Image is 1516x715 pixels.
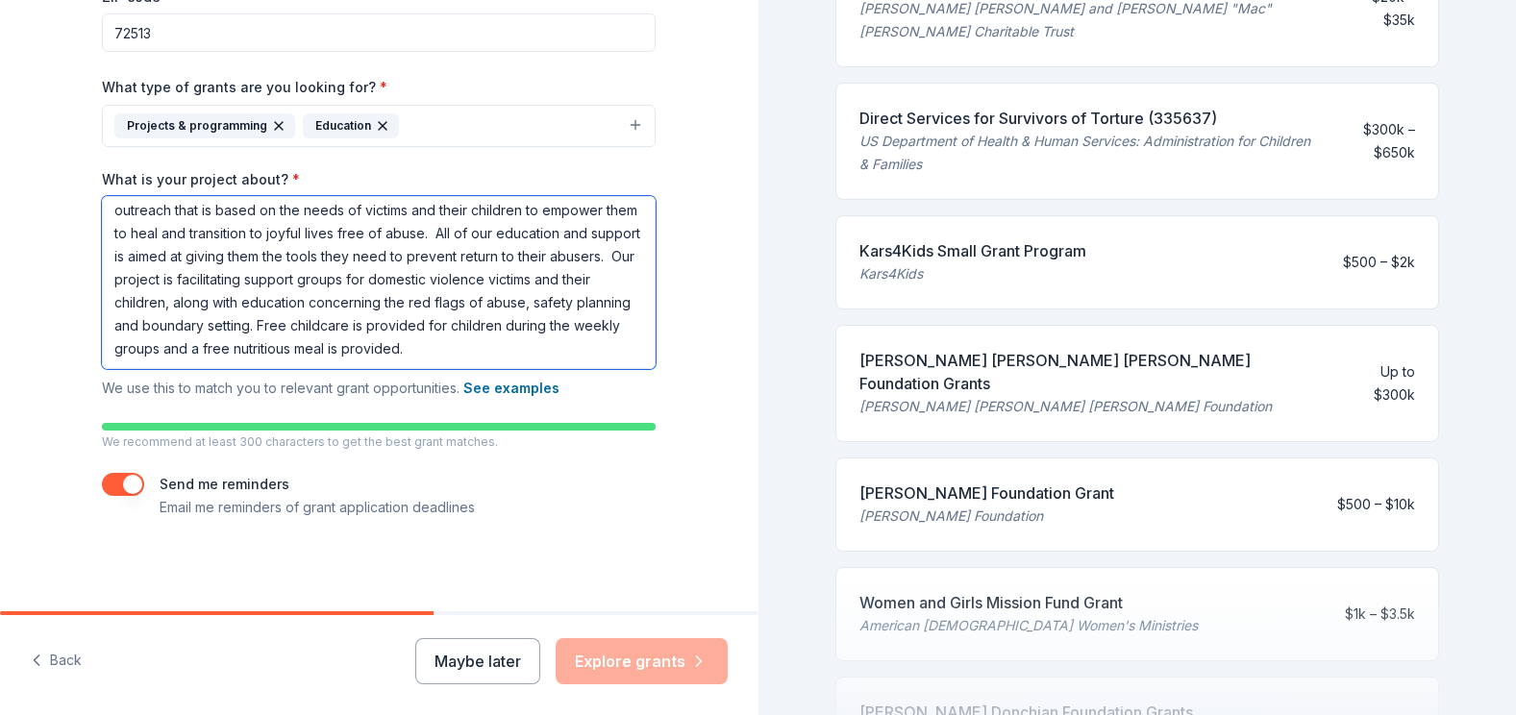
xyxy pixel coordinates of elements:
div: Kars4Kids Small Grant Program [859,239,1086,262]
span: We use this to match you to relevant grant opportunities. [102,380,559,396]
div: [PERSON_NAME] Foundation Grant [859,481,1114,505]
label: Send me reminders [160,476,289,492]
div: [PERSON_NAME] [PERSON_NAME] [PERSON_NAME] Foundation [859,395,1329,418]
label: What is your project about? [102,170,300,189]
div: $500 – $10k [1337,493,1415,516]
button: See examples [463,377,559,400]
p: Email me reminders of grant application deadlines [160,496,475,519]
p: We recommend at least 300 characters to get the best grant matches. [102,434,656,450]
button: Back [31,641,82,681]
button: Maybe later [415,638,540,684]
div: Kars4Kids [859,262,1086,285]
div: $500 – $2k [1343,251,1415,274]
div: Direct Services for Survivors of Torture (335637) [859,107,1315,130]
textarea: Our organization offers vital services and education to domestic violence victims and children fl... [102,196,656,369]
div: Education [303,113,399,138]
div: US Department of Health & Human Services: Administration for Children & Families [859,130,1315,176]
button: Projects & programmingEducation [102,105,656,147]
label: What type of grants are you looking for? [102,78,387,97]
input: 12345 (U.S. only) [102,13,656,52]
div: [PERSON_NAME] Foundation [859,505,1114,528]
div: $300k – $650k [1330,118,1415,164]
div: Projects & programming [114,113,295,138]
div: [PERSON_NAME] [PERSON_NAME] [PERSON_NAME] Foundation Grants [859,349,1329,395]
div: Up to $300k [1344,360,1415,407]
